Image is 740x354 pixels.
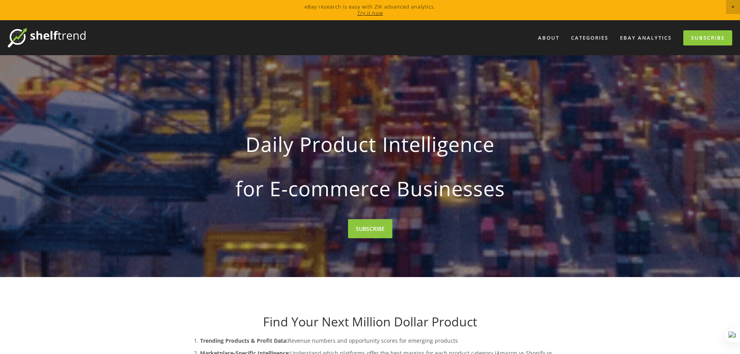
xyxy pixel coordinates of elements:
[683,30,732,45] a: Subscribe
[197,126,543,162] strong: Daily Product Intelligence
[348,219,392,238] a: SUBSCRIBE
[615,31,677,44] a: eBay Analytics
[197,170,543,207] strong: for E-commerce Businesses
[566,31,613,44] div: Categories
[200,336,556,345] p: Revenue numbers and opportunity scores for emerging products
[185,314,556,329] h1: Find Your Next Million Dollar Product
[533,31,564,44] a: About
[357,9,383,16] a: Try it now
[8,28,85,47] img: ShelfTrend
[200,337,288,344] strong: Trending Products & Profit Data:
